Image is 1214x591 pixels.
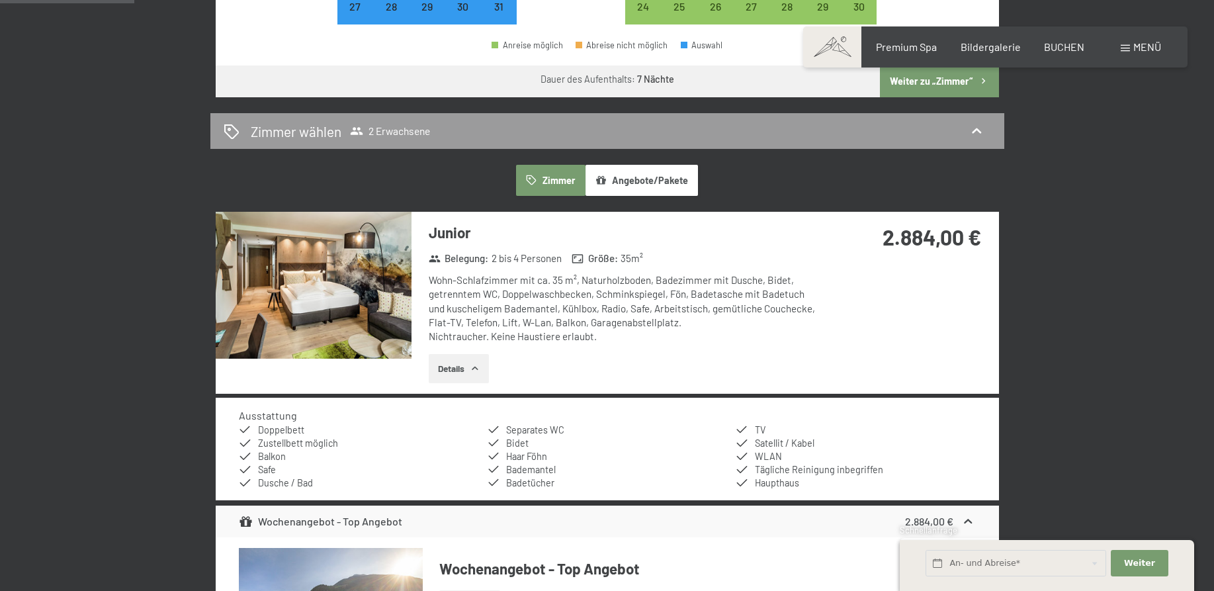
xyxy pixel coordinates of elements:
b: 7 Nächte [637,73,674,85]
img: mss_renderimg.php [216,212,412,359]
button: Zimmer [516,165,585,195]
span: Dusche / Bad [258,477,313,488]
h3: Junior [429,222,822,243]
button: Weiter zu „Zimmer“ [880,66,998,97]
div: 24 [627,1,660,34]
span: Menü [1133,40,1161,53]
span: Weiter [1124,557,1155,569]
strong: 2.884,00 € [883,224,981,250]
div: 30 [447,1,480,34]
span: Schnellanfrage [900,525,957,535]
h4: Wochenangebot - Top Angebot [439,559,975,579]
div: 28 [374,1,408,34]
div: Wohn-Schlafzimmer mit ca. 35 m², Naturholzboden, Badezimmer mit Dusche, Bidet, getrenntem WC, Dop... [429,273,822,343]
div: Auswahl [681,41,723,50]
a: Premium Spa [876,40,937,53]
span: Separates WC [506,424,564,435]
span: Badetücher [506,477,554,488]
div: Wochenangebot - Top Angebot2.884,00 € [216,506,999,537]
div: Anreise möglich [492,41,563,50]
div: 26 [699,1,732,34]
span: Satellit / Kabel [755,437,814,449]
h4: Ausstattung [239,409,297,422]
div: 29 [806,1,840,34]
span: Haar Föhn [506,451,547,462]
span: TV [755,424,765,435]
span: WLAN [755,451,782,462]
h2: Zimmer wählen [251,122,341,141]
div: 30 [842,1,875,34]
strong: 2.884,00 € [905,515,953,527]
button: Details [429,354,489,383]
span: 2 bis 4 Personen [492,251,562,265]
div: 27 [339,1,372,34]
span: 35 m² [621,251,643,265]
button: Weiter [1111,550,1168,577]
span: Zustellbett möglich [258,437,338,449]
div: Wochenangebot - Top Angebot [239,514,402,529]
div: 27 [734,1,767,34]
span: Safe [258,464,276,475]
span: Bademantel [506,464,556,475]
span: Haupthaus [755,477,799,488]
button: Angebote/Pakete [585,165,698,195]
div: 31 [482,1,515,34]
span: 2 Erwachsene [350,124,430,138]
div: 25 [663,1,696,34]
strong: Belegung : [429,251,489,265]
div: 28 [770,1,803,34]
span: Bidet [506,437,529,449]
a: Bildergalerie [961,40,1021,53]
div: Dauer des Aufenthalts: [541,73,674,86]
span: Tägliche Reinigung inbegriffen [755,464,883,475]
a: BUCHEN [1044,40,1084,53]
div: 29 [410,1,443,34]
span: Doppelbett [258,424,304,435]
span: Balkon [258,451,286,462]
div: Abreise nicht möglich [576,41,668,50]
strong: Größe : [572,251,618,265]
